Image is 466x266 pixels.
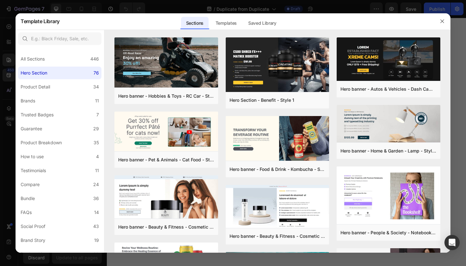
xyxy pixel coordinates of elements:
[114,175,218,220] img: hr21.png
[94,209,99,216] div: 14
[96,111,99,119] div: 7
[21,167,46,174] div: Testimonials
[226,185,329,229] img: hr20.png
[21,125,42,133] div: Guarantee
[340,229,437,237] div: Hero banner - People & Society - Notebook - Style 38
[93,181,99,188] div: 24
[118,92,214,100] div: Hero banner - Hobbies & Toys - RC Car - Style 40
[340,147,437,155] div: Hero banner - Home & Garden - Lamp - Style 47
[337,166,440,225] img: hr38.png
[337,105,440,144] img: hr47.png
[21,250,46,258] div: Product List
[21,83,50,91] div: Product Detail
[21,97,35,105] div: Brands
[181,17,209,29] div: Sections
[21,195,35,202] div: Bundle
[226,116,329,162] img: hr33.png
[21,111,54,119] div: Trusted Badges
[230,96,294,104] div: Hero Section - Benefit - Style 1
[337,37,440,82] img: hr17.png
[94,139,99,146] div: 35
[21,209,32,216] div: FAQs
[93,223,99,230] div: 43
[21,153,44,160] div: How to use
[94,69,99,77] div: 76
[18,32,101,45] input: E.g.: Black Friday, Sale, etc.
[230,232,326,240] div: Hero banner - Beauty & Fitness - Cosmetic - Style 20
[118,223,214,231] div: Hero banner - Beauty & Fitness - Cosmetic - Style 21
[226,37,329,93] img: hr1.png
[21,139,62,146] div: Product Breakdown
[243,17,282,29] div: Saved Library
[21,223,45,230] div: Social Proof
[21,55,45,63] div: All Sections
[95,97,99,105] div: 11
[21,181,40,188] div: Compare
[95,167,99,174] div: 11
[118,156,214,164] div: Hero banner - Pet & Animals - Cat Food - Style 43
[21,13,60,29] h2: Template Library
[21,69,47,77] div: Hero Section
[93,195,99,202] div: 36
[93,125,99,133] div: 29
[93,83,99,91] div: 34
[340,85,437,93] div: Hero banner - Autos & Vehicles - Dash Cam - Style 17
[90,55,99,63] div: 446
[114,112,218,152] img: hr43.png
[230,165,326,173] div: Hero banner - Food & Drink - Kombucha - Style 33
[210,17,242,29] div: Templates
[94,237,99,244] div: 19
[93,250,99,258] div: 22
[444,235,460,250] div: Open Intercom Messenger
[96,153,99,160] div: 4
[21,237,45,244] div: Brand Story
[114,37,218,89] img: hr40.png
